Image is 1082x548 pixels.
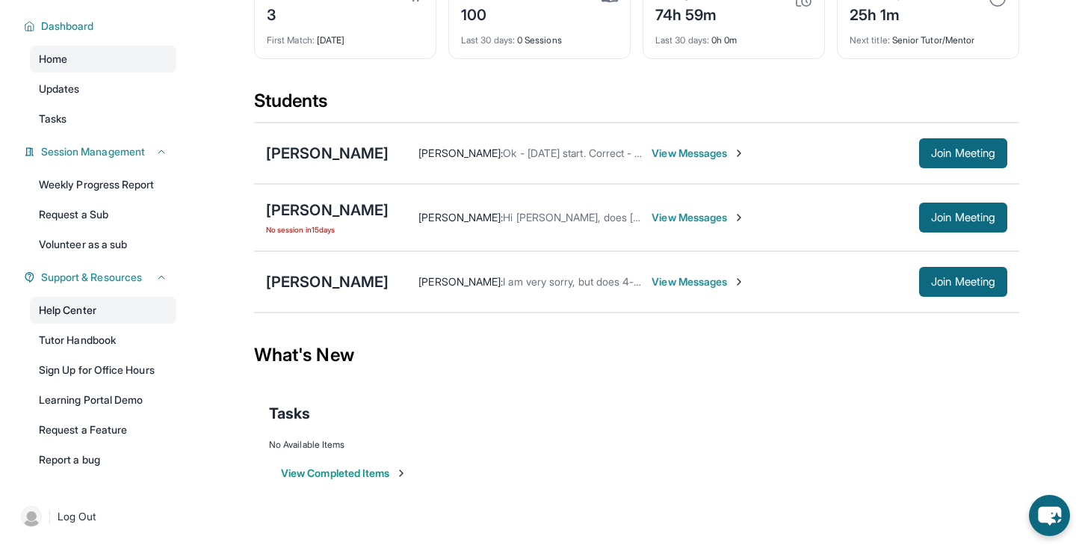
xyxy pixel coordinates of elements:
a: Request a Sub [30,201,176,228]
span: Next title : [850,34,890,46]
button: chat-button [1029,495,1070,536]
button: Join Meeting [919,203,1007,233]
span: Home [39,52,67,67]
img: user-img [21,506,42,527]
span: [PERSON_NAME] : [418,211,503,224]
a: Volunteer as a sub [30,231,176,258]
div: Students [254,89,1019,122]
button: Dashboard [35,19,167,34]
img: Chevron-Right [733,212,745,224]
span: Join Meeting [931,213,995,222]
button: Join Meeting [919,138,1007,168]
div: 0h 0m [655,25,812,46]
div: Senior Tutor/Mentor [850,25,1007,46]
a: Sign Up for Office Hours [30,357,176,384]
span: [PERSON_NAME] : [418,275,503,288]
span: Join Meeting [931,149,995,158]
button: Support & Resources [35,270,167,285]
a: Tutor Handbook [30,327,176,354]
div: [DATE] [267,25,424,46]
span: Last 30 days : [461,34,515,46]
span: Dashboard [41,19,94,34]
span: First Match : [267,34,315,46]
span: View Messages [652,210,745,225]
span: No session in 15 days [266,224,389,235]
img: Chevron-Right [733,147,745,159]
a: Report a bug [30,446,176,473]
button: Session Management [35,144,167,159]
span: Last 30 days : [655,34,709,46]
a: Help Center [30,297,176,324]
div: What's New [254,322,1019,388]
div: No Available Items [269,439,1004,451]
span: Support & Resources [41,270,142,285]
span: [PERSON_NAME] : [418,147,503,159]
button: View Completed Items [281,466,407,481]
a: |Log Out [15,500,176,533]
span: Join Meeting [931,277,995,286]
span: Session Management [41,144,145,159]
a: Home [30,46,176,73]
div: 0 Sessions [461,25,618,46]
a: Updates [30,76,176,102]
span: | [48,508,52,526]
div: [PERSON_NAME] [266,200,389,221]
a: Weekly Progress Report [30,171,176,198]
div: [PERSON_NAME] [266,271,389,292]
div: 100 [461,1,498,25]
span: Tasks [269,403,310,424]
span: View Messages [652,274,745,289]
div: 25h 1m [850,1,939,25]
a: Request a Feature [30,416,176,443]
span: Ok - [DATE] start. Correct - subject is reading. [503,147,720,159]
span: View Messages [652,146,745,161]
span: Log Out [58,509,96,524]
span: Hi [PERSON_NAME], does [DATE] 5pm work for you guys in having our first session? [503,211,904,224]
a: Learning Portal Demo [30,387,176,413]
div: 3 [267,1,338,25]
span: Tasks [39,111,67,126]
span: Updates [39,81,80,96]
div: [PERSON_NAME] [266,143,389,164]
a: Tasks [30,105,176,132]
div: 74h 59m [655,1,717,25]
button: Join Meeting [919,267,1007,297]
img: Chevron-Right [733,276,745,288]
